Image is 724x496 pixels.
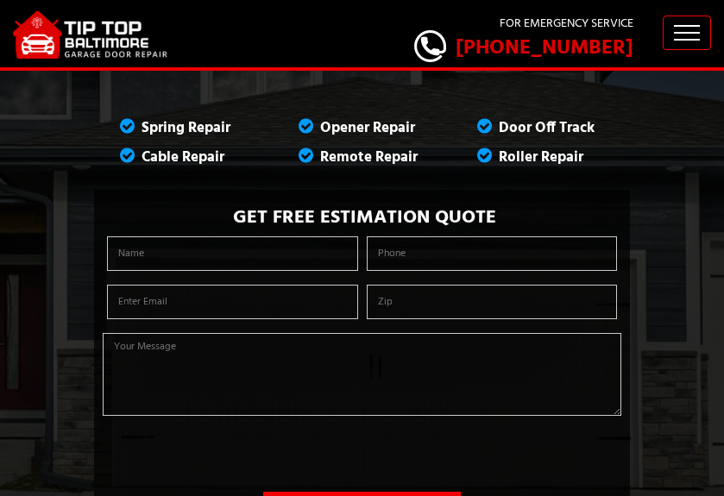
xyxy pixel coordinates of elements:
[273,143,451,173] li: Remote Repair
[451,143,630,173] li: Roller Repair
[414,30,446,62] img: call.png
[663,16,711,50] button: Toggle navigation
[107,236,358,271] input: Name
[107,285,358,319] input: Enter Email
[103,207,621,229] h2: Get Free Estimation Quote
[94,143,273,173] li: Cable Repair
[414,32,633,65] a: [PHONE_NUMBER]
[414,15,633,33] p: For Emergency Service
[273,114,451,143] li: Opener Repair
[367,236,618,271] input: Phone
[13,11,168,59] img: Baltimore.png
[451,114,630,143] li: Door Off Track
[367,285,618,319] input: Zip
[94,114,273,143] li: Spring Repair
[103,436,305,488] iframe: reCAPTCHA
